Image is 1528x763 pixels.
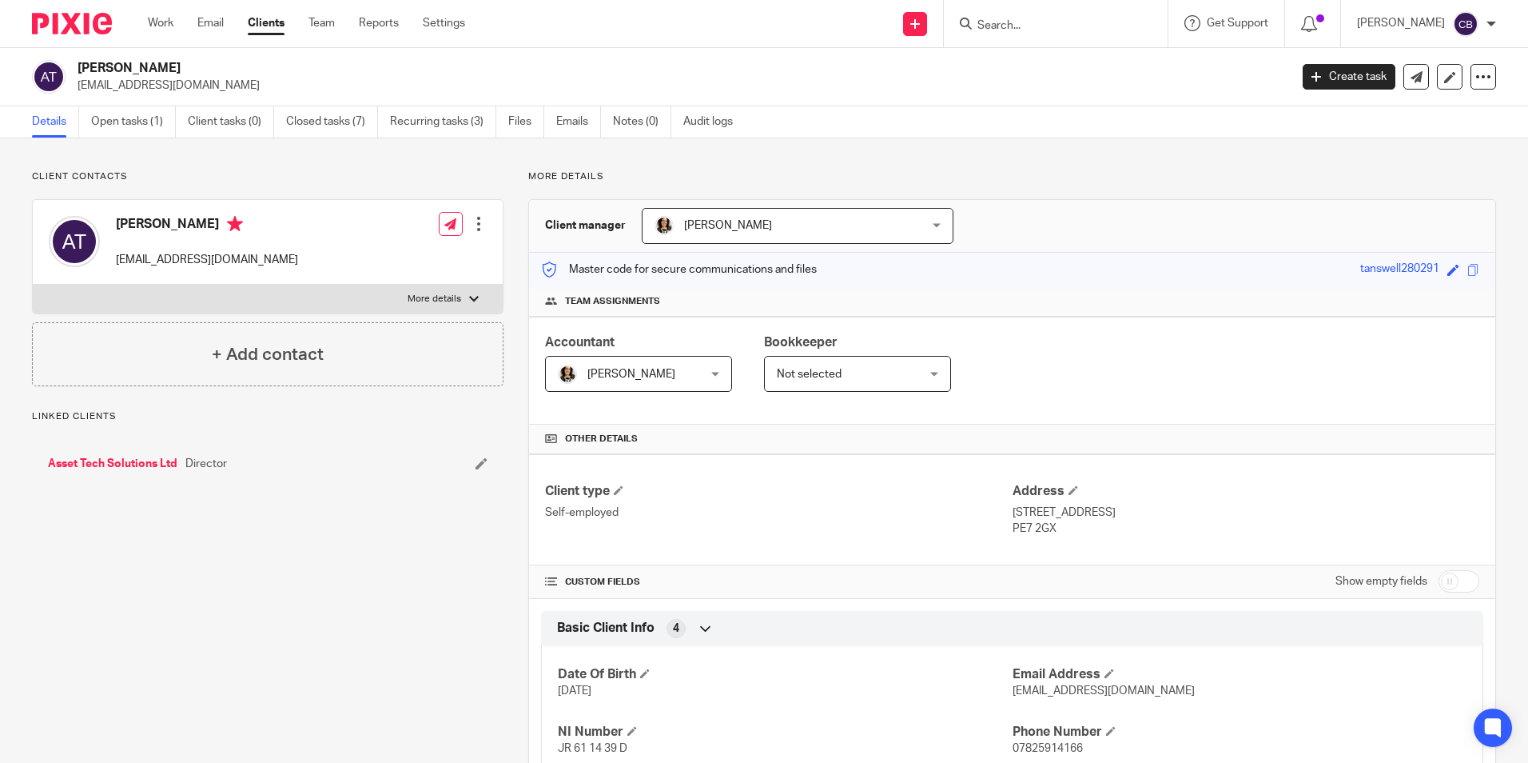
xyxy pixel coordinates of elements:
[1013,666,1466,683] h4: Email Address
[1303,64,1395,90] a: Create task
[545,483,1012,500] h4: Client type
[1013,505,1479,521] p: [STREET_ADDRESS]
[49,216,100,267] img: svg%3E
[557,620,655,637] span: Basic Client Info
[1013,483,1479,500] h4: Address
[48,456,177,472] a: Asset Tech Solutions Ltd
[212,342,324,367] h4: + Add contact
[655,216,674,235] img: 2020-11-15%2017.26.54-1.jpg
[976,19,1120,34] input: Search
[1013,743,1083,754] span: 07825914166
[1207,18,1268,29] span: Get Support
[78,60,1038,77] h2: [PERSON_NAME]
[32,60,66,94] img: svg%3E
[32,13,112,34] img: Pixie
[565,433,638,445] span: Other details
[78,78,1279,94] p: [EMAIL_ADDRESS][DOMAIN_NAME]
[1335,573,1427,589] label: Show empty fields
[1357,15,1445,31] p: [PERSON_NAME]
[248,15,285,31] a: Clients
[777,369,842,380] span: Not selected
[558,685,591,697] span: [DATE]
[408,293,461,306] p: More details
[227,216,243,232] i: Primary
[565,295,660,308] span: Team assignments
[558,743,627,754] span: JR 61 14 39 D
[185,456,227,472] span: Director
[684,220,772,231] span: [PERSON_NAME]
[613,106,671,138] a: Notes (0)
[545,336,615,349] span: Accountant
[32,410,503,423] p: Linked clients
[91,106,176,138] a: Open tasks (1)
[423,15,465,31] a: Settings
[683,106,745,138] a: Audit logs
[116,216,298,236] h4: [PERSON_NAME]
[545,576,1012,589] h4: CUSTOM FIELDS
[545,505,1012,521] p: Self-employed
[1360,261,1439,279] div: tanswell280291
[558,724,1012,741] h4: NI Number
[308,15,335,31] a: Team
[116,252,298,268] p: [EMAIL_ADDRESS][DOMAIN_NAME]
[1453,11,1478,37] img: svg%3E
[1013,685,1195,697] span: [EMAIL_ADDRESS][DOMAIN_NAME]
[286,106,378,138] a: Closed tasks (7)
[528,170,1496,183] p: More details
[558,666,1012,683] h4: Date Of Birth
[32,170,503,183] p: Client contacts
[359,15,399,31] a: Reports
[764,336,838,349] span: Bookkeeper
[541,262,817,278] p: Master code for secure communications and files
[197,15,224,31] a: Email
[556,106,601,138] a: Emails
[1013,521,1479,537] p: PE7 2GX
[390,106,496,138] a: Recurring tasks (3)
[1013,724,1466,741] h4: Phone Number
[558,365,577,384] img: 2020-11-15%2017.26.54-1.jpg
[148,15,173,31] a: Work
[673,621,679,637] span: 4
[508,106,544,138] a: Files
[545,218,626,234] h3: Client manager
[188,106,274,138] a: Client tasks (0)
[587,369,675,380] span: [PERSON_NAME]
[32,106,79,138] a: Details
